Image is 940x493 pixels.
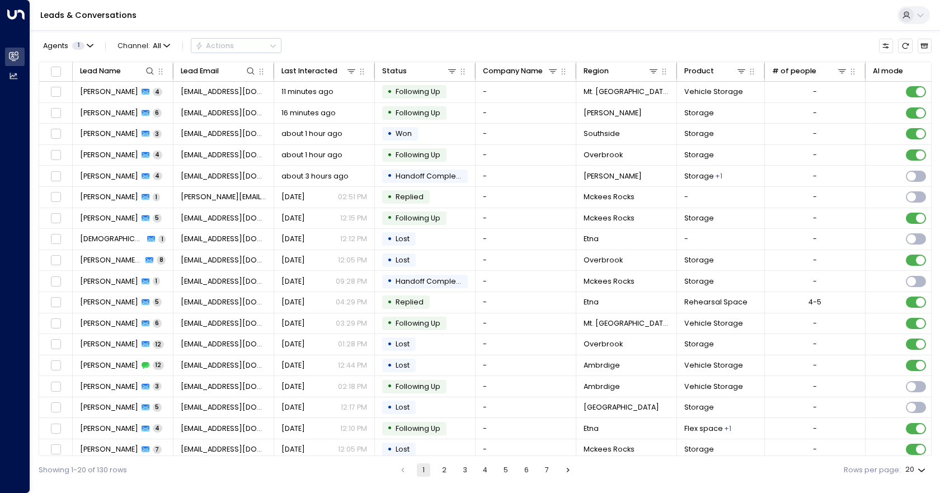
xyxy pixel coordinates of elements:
[340,234,367,244] p: 12:12 PM
[80,213,138,223] span: NaJae Tate
[561,463,575,477] button: Go to next page
[281,276,305,287] span: Sep 26, 2025
[684,276,714,287] span: Storage
[396,463,575,477] nav: pagination navigation
[281,65,358,77] div: Last Interacted
[476,250,576,271] td: -
[584,424,599,434] span: Etna
[49,170,62,182] span: Toggle select row
[80,297,138,307] span: Stefan Triveri
[281,171,349,181] span: about 3 hours ago
[281,108,336,118] span: 16 minutes ago
[181,150,267,160] span: amb137@outlook.com
[813,339,817,349] div: -
[338,255,367,265] p: 12:05 PM
[813,402,817,412] div: -
[181,87,267,97] span: rahjonpirl@yahoo.com
[476,313,576,334] td: -
[396,424,440,433] span: Following Up
[153,193,160,201] span: 1
[181,360,267,370] span: brianfranks@mac.com
[80,318,138,328] span: Ronald Popovich
[80,382,138,392] span: brian franks
[584,108,642,118] span: Robinson
[476,334,576,355] td: -
[684,87,743,97] span: Vehicle Storage
[281,444,305,454] span: Sep 26, 2025
[336,318,367,328] p: 03:29 PM
[49,359,62,372] span: Toggle select row
[181,129,267,139] span: Shauntayachapman@Yahoo.com
[181,424,267,434] span: abuefort@gmail.com
[684,402,714,412] span: Storage
[49,422,62,435] span: Toggle select row
[80,339,138,349] span: THOMAS CONLEY
[281,297,305,307] span: Sep 26, 2025
[281,402,305,412] span: Sep 26, 2025
[181,318,267,328] span: rpopovich21@gmail.com
[476,397,576,418] td: -
[584,150,623,160] span: Overbrook
[584,255,623,265] span: Overbrook
[382,65,407,77] div: Status
[684,150,714,160] span: Storage
[80,87,138,97] span: Rahjon Pirl
[80,255,143,265] span: Mel Jason
[181,108,267,118] span: michaelfeibeljr@hotmail.com
[584,297,599,307] span: Etna
[382,65,458,77] div: Status
[281,382,305,392] span: Sep 16, 2025
[396,150,440,159] span: Following Up
[684,255,714,265] span: Storage
[191,38,281,53] div: Button group with a nested menu
[80,234,144,244] span: Kristen Cario
[584,129,620,139] span: Southside
[396,192,424,201] span: Replied
[396,171,468,181] span: Handoff Completed
[813,150,817,160] div: -
[684,339,714,349] span: Storage
[153,382,162,391] span: 3
[39,465,127,476] div: Showing 1-20 of 130 rows
[584,171,642,181] span: Warren
[49,254,62,267] span: Toggle select row
[338,339,367,349] p: 01:28 PM
[281,234,305,244] span: Yesterday
[43,43,68,50] span: Agents
[281,150,342,160] span: about 1 hour ago
[281,339,305,349] span: Sep 26, 2025
[684,129,714,139] span: Storage
[584,276,634,287] span: Mckees Rocks
[387,167,392,185] div: •
[49,317,62,330] span: Toggle select row
[181,213,267,223] span: ntatelrc@gmail.com
[181,65,219,77] div: Lead Email
[476,187,576,208] td: -
[181,339,267,349] span: Tconley5578@gmail.com
[80,129,138,139] span: Shauntaya Chapman
[476,439,576,460] td: -
[387,231,392,248] div: •
[813,424,817,434] div: -
[387,357,392,374] div: •
[458,463,472,477] button: Go to page 3
[844,465,901,476] label: Rows per page:
[336,297,367,307] p: 04:29 PM
[584,234,599,244] span: Etna
[114,39,174,53] span: Channel:
[181,255,267,265] span: zarras3887@gmail.com
[476,229,576,250] td: -
[684,213,714,223] span: Storage
[520,463,533,477] button: Go to page 6
[396,213,440,223] span: Following Up
[387,209,392,227] div: •
[813,444,817,454] div: -
[476,376,576,397] td: -
[918,39,932,53] button: Archived Leads
[336,276,367,287] p: 09:28 PM
[80,360,138,370] span: brian franks
[281,318,305,328] span: Sep 26, 2025
[80,65,156,77] div: Lead Name
[476,208,576,229] td: -
[879,39,893,53] button: Customize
